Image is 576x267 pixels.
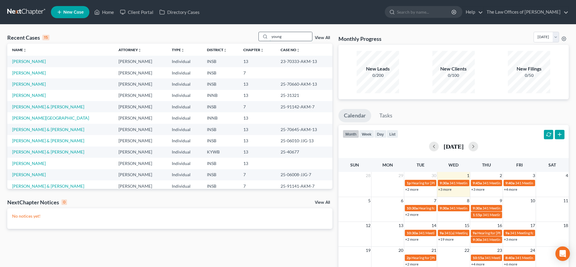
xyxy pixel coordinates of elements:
[167,67,202,78] td: Individual
[114,112,167,124] td: [PERSON_NAME]
[138,48,142,52] i: unfold_more
[357,72,399,78] div: 0/200
[172,48,185,52] a: Typeunfold_more
[407,231,418,235] span: 10:30a
[12,161,46,166] a: [PERSON_NAME]
[167,169,202,180] td: Individual
[444,143,464,150] h2: [DATE]
[448,162,458,167] span: Wed
[12,172,46,177] a: [PERSON_NAME]
[114,169,167,180] td: [PERSON_NAME]
[167,180,202,192] td: Individual
[12,93,46,98] a: [PERSON_NAME]
[510,231,564,235] span: 341 Meeting for [PERSON_NAME]
[432,72,475,78] div: 0/100
[276,124,332,135] td: 25-70645-AKM-13
[431,222,437,229] span: 14
[464,247,470,254] span: 22
[374,109,398,122] a: Tasks
[276,147,332,158] td: 25-40677
[463,7,483,18] a: Help
[482,237,537,242] span: 341 Meeting for [PERSON_NAME]
[23,48,27,52] i: unfold_more
[12,183,84,189] a: [PERSON_NAME] & [PERSON_NAME]
[505,231,509,235] span: 9a
[114,101,167,112] td: [PERSON_NAME]
[167,90,202,101] td: Individual
[7,34,49,41] div: Recent Cases
[400,197,404,204] span: 6
[315,36,330,40] a: View All
[471,187,484,192] a: +3 more
[202,101,238,112] td: INSB
[276,180,332,192] td: 25-91141-AKM-7
[276,101,332,112] td: 25-91142-AKM-7
[473,255,484,260] span: 10:15a
[167,78,202,90] td: Individual
[238,180,276,192] td: 7
[202,78,238,90] td: INSB
[382,162,393,167] span: Mon
[365,222,371,229] span: 12
[565,172,569,179] span: 4
[238,56,276,67] td: 13
[7,199,67,206] div: NextChapter Notices
[398,222,404,229] span: 13
[433,197,437,204] span: 7
[438,237,454,242] a: +19 more
[243,48,264,52] a: Chapterunfold_more
[12,127,84,132] a: [PERSON_NAME] & [PERSON_NAME]
[114,67,167,78] td: [PERSON_NAME]
[484,7,568,18] a: The Law Offices of [PERSON_NAME]
[466,172,470,179] span: 1
[418,231,505,235] span: 341 Meeting for [PERSON_NAME] & [PERSON_NAME]
[405,212,418,217] a: +2 more
[484,255,539,260] span: 341 Meeting for [PERSON_NAME]
[508,72,550,78] div: 0/50
[555,246,570,261] div: Open Intercom Messenger
[407,206,418,210] span: 10:30a
[398,172,404,179] span: 29
[405,187,418,192] a: +2 more
[12,115,89,120] a: [PERSON_NAME][GEOGRAPHIC_DATA]
[117,7,156,18] a: Client Portal
[499,197,503,204] span: 9
[473,231,477,235] span: 9a
[497,247,503,254] span: 23
[431,172,437,179] span: 30
[477,231,524,235] span: Hearing for [PERSON_NAME]
[407,255,411,260] span: 2p
[516,162,523,167] span: Fri
[444,231,503,235] span: 341(a) Meeting for [PERSON_NAME]
[530,247,536,254] span: 24
[405,237,418,242] a: +2 more
[12,48,27,52] a: Nameunfold_more
[276,56,332,67] td: 23-70333-AKM-13
[365,172,371,179] span: 28
[281,48,300,52] a: Case Nounfold_more
[114,56,167,67] td: [PERSON_NAME]
[276,90,332,101] td: 25-31321
[504,187,517,192] a: +4 more
[12,81,46,87] a: [PERSON_NAME]
[12,149,84,154] a: [PERSON_NAME] & [PERSON_NAME]
[167,112,202,124] td: Individual
[411,255,459,260] span: Hearing for [PERSON_NAME]
[12,59,46,64] a: [PERSON_NAME]
[114,180,167,192] td: [PERSON_NAME]
[473,206,482,210] span: 9:30a
[202,135,238,146] td: INSB
[63,10,84,15] span: New Case
[114,90,167,101] td: [PERSON_NAME]
[411,181,491,185] span: Hearing for [PERSON_NAME] & [PERSON_NAME]
[563,197,569,204] span: 11
[202,124,238,135] td: INSB
[12,213,328,219] p: No notices yet!
[276,135,332,146] td: 25-06010-JJG-13
[505,255,514,260] span: 8:40a
[440,181,449,185] span: 9:30a
[504,237,517,242] a: +3 more
[473,237,482,242] span: 9:30a
[338,109,371,122] a: Calendar
[114,124,167,135] td: [PERSON_NAME]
